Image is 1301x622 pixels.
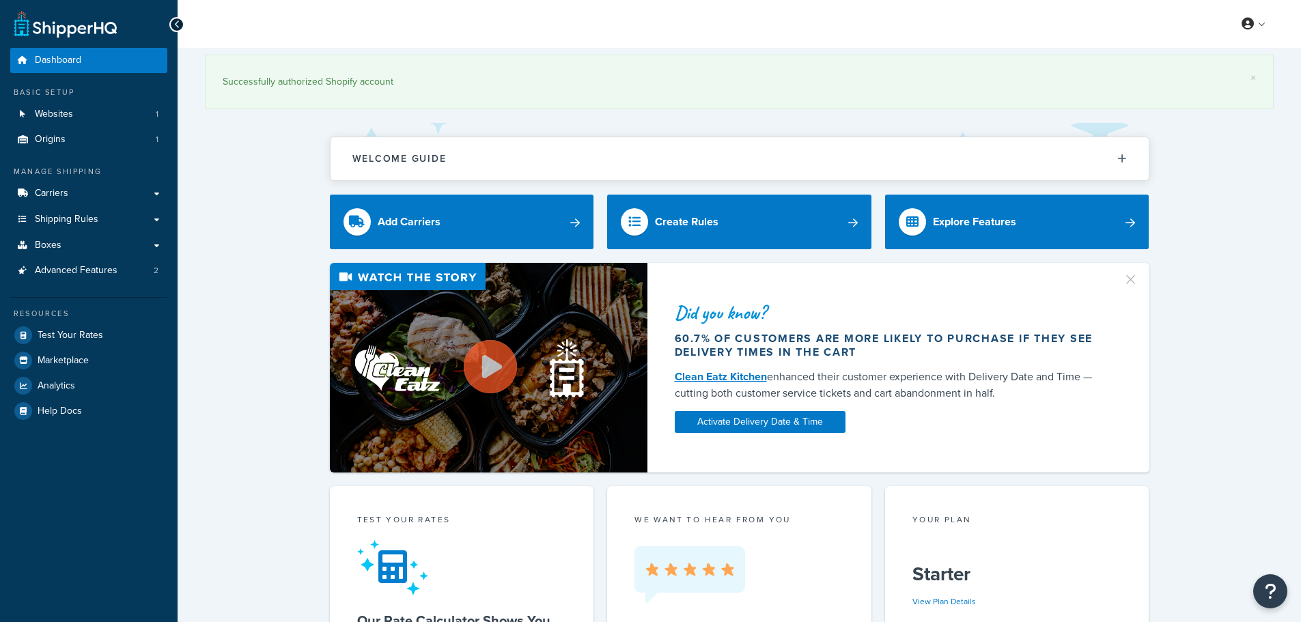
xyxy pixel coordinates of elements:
[10,181,167,206] a: Carriers
[35,214,98,225] span: Shipping Rules
[10,207,167,232] a: Shipping Rules
[933,212,1016,231] div: Explore Features
[10,348,167,373] a: Marketplace
[10,102,167,127] a: Websites1
[38,380,75,392] span: Analytics
[35,240,61,251] span: Boxes
[10,308,167,320] div: Resources
[675,332,1106,359] div: 60.7% of customers are more likely to purchase if they see delivery times in the cart
[675,303,1106,322] div: Did you know?
[10,373,167,398] a: Analytics
[10,258,167,283] li: Advanced Features
[607,195,871,249] a: Create Rules
[634,513,844,526] p: we want to hear from you
[330,195,594,249] a: Add Carriers
[35,188,68,199] span: Carriers
[38,355,89,367] span: Marketplace
[10,258,167,283] a: Advanced Features2
[223,72,1256,91] div: Successfully authorized Shopify account
[10,166,167,178] div: Manage Shipping
[675,369,767,384] a: Clean Eatz Kitchen
[357,513,567,529] div: Test your rates
[35,109,73,120] span: Websites
[35,134,66,145] span: Origins
[10,102,167,127] li: Websites
[330,263,647,472] img: Video thumbnail
[154,265,158,277] span: 2
[912,563,1122,585] h5: Starter
[10,127,167,152] a: Origins1
[912,595,976,608] a: View Plan Details
[38,330,103,341] span: Test Your Rates
[10,127,167,152] li: Origins
[10,48,167,73] a: Dashboard
[331,137,1149,180] button: Welcome Guide
[352,154,447,164] h2: Welcome Guide
[675,369,1106,401] div: enhanced their customer experience with Delivery Date and Time — cutting both customer service ti...
[885,195,1149,249] a: Explore Features
[378,212,440,231] div: Add Carriers
[10,399,167,423] a: Help Docs
[912,513,1122,529] div: Your Plan
[156,109,158,120] span: 1
[675,411,845,433] a: Activate Delivery Date & Time
[655,212,718,231] div: Create Rules
[10,233,167,258] a: Boxes
[1253,574,1287,608] button: Open Resource Center
[10,323,167,348] a: Test Your Rates
[35,55,81,66] span: Dashboard
[10,87,167,98] div: Basic Setup
[38,406,82,417] span: Help Docs
[156,134,158,145] span: 1
[1250,72,1256,83] a: ×
[35,265,117,277] span: Advanced Features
